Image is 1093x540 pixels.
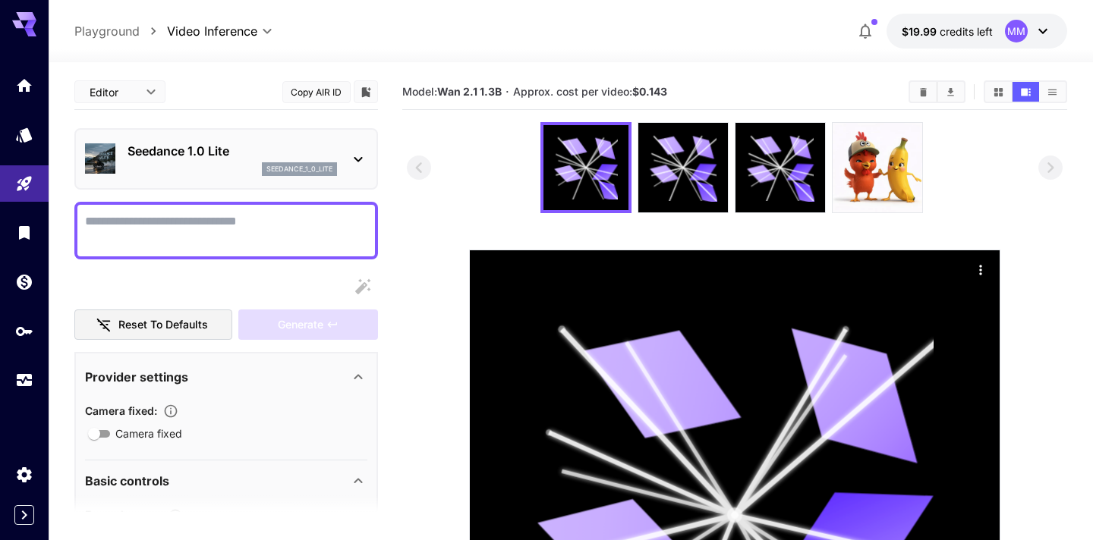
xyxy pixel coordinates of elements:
[266,164,332,174] p: seedance_1_0_lite
[887,14,1067,49] button: $19.9891MM
[909,80,965,103] div: Clear videosDownload All
[74,22,140,40] a: Playground
[74,309,232,341] button: Reset to defaults
[1039,82,1066,102] button: Show videos in list view
[969,258,992,281] div: Actions
[940,25,993,38] span: credits left
[437,85,502,98] b: Wan 2.1 1.3B
[115,425,182,441] span: Camera fixed
[984,80,1067,103] div: Show videos in grid viewShow videos in video viewShow videos in list view
[85,136,367,182] div: Seedance 1.0 Liteseedance_1_0_lite
[1005,20,1028,42] div: MM
[14,505,34,525] button: Expand sidebar
[85,359,367,395] div: Provider settings
[282,81,351,103] button: Copy AIR ID
[15,371,33,390] div: Usage
[15,272,33,291] div: Wallet
[910,82,937,102] button: Clear videos
[167,22,257,40] span: Video Inference
[85,404,157,417] span: Camera fixed :
[15,223,33,242] div: Library
[902,25,940,38] span: $19.99
[506,83,509,101] p: ·
[90,84,137,100] span: Editor
[902,24,993,39] div: $19.9891
[1013,82,1039,102] button: Show videos in video view
[85,463,367,499] div: Basic controls
[74,22,167,40] nav: breadcrumb
[128,142,337,160] p: Seedance 1.0 Lite
[85,368,188,386] p: Provider settings
[359,83,373,101] button: Add to library
[937,82,964,102] button: Download All
[15,76,33,95] div: Home
[85,472,169,490] p: Basic controls
[15,322,33,341] div: API Keys
[15,465,33,484] div: Settings
[15,174,33,193] div: Playground
[15,125,33,144] div: Models
[985,82,1012,102] button: Show videos in grid view
[402,85,502,98] span: Model:
[833,123,922,212] img: XFlFNAAAAAZJREFUAwAEDNxJEpd2egAAAABJRU5ErkJggg==
[513,85,667,98] span: Approx. cost per video:
[632,85,667,98] b: $0.143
